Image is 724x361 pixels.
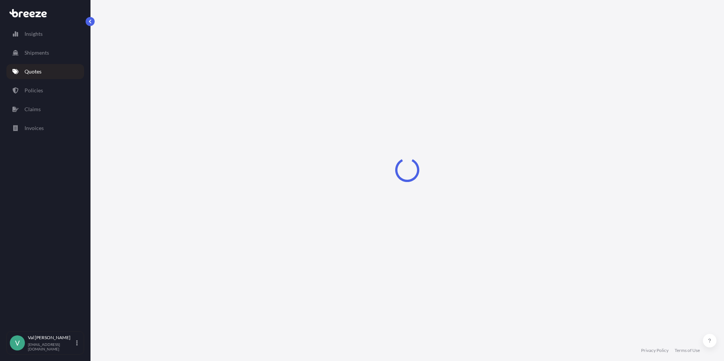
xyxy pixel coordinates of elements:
[6,26,84,41] a: Insights
[6,102,84,117] a: Claims
[25,124,44,132] p: Invoices
[6,121,84,136] a: Invoices
[25,106,41,113] p: Claims
[6,83,84,98] a: Policies
[28,342,75,351] p: [EMAIL_ADDRESS][DOMAIN_NAME]
[641,347,669,353] a: Privacy Policy
[25,30,43,38] p: Insights
[25,68,41,75] p: Quotes
[28,335,75,341] p: Val [PERSON_NAME]
[25,87,43,94] p: Policies
[25,49,49,57] p: Shipments
[6,45,84,60] a: Shipments
[6,64,84,79] a: Quotes
[675,347,700,353] a: Terms of Use
[15,339,20,347] span: V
